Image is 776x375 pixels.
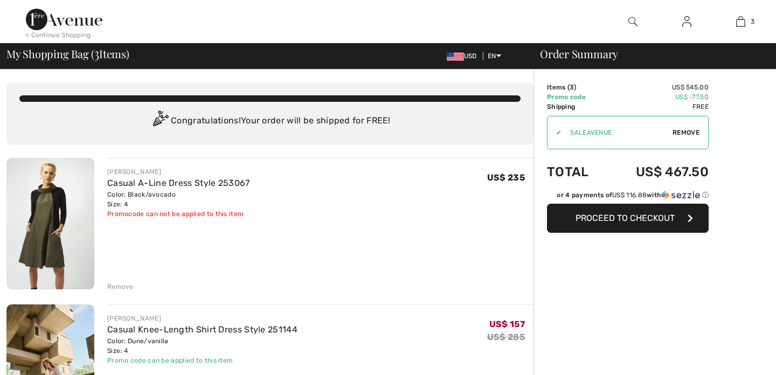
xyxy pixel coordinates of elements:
img: My Bag [736,15,745,28]
div: Promo code can be applied to this item [107,356,297,365]
a: Casual A-Line Dress Style 253067 [107,178,250,188]
div: Color: Black/avocado Size: 4 [107,190,250,209]
span: 3 [751,17,754,26]
td: US$ 467.50 [606,154,709,190]
span: My Shopping Bag ( Items) [6,48,129,59]
span: 3 [570,84,574,91]
a: Casual Knee-Length Shirt Dress Style 251144 [107,324,297,335]
td: Free [606,102,709,112]
span: Remove [673,128,699,137]
img: Sezzle [661,190,700,200]
span: US$ 116.88 [612,191,647,199]
span: 3 [94,46,99,60]
td: Shipping [547,102,606,112]
span: Proceed to Checkout [576,213,675,223]
span: US$ 235 [487,172,525,183]
div: < Continue Shopping [26,30,91,40]
div: Promocode can not be applied to this item [107,209,250,219]
img: 1ère Avenue [26,9,102,30]
div: [PERSON_NAME] [107,167,250,177]
s: US$ 285 [487,332,525,342]
div: or 4 payments of with [557,190,709,200]
img: Casual A-Line Dress Style 253067 [6,158,94,289]
span: US$ 157 [489,319,525,329]
td: Promo code [547,92,606,102]
input: Promo code [562,116,673,149]
span: USD [447,52,481,60]
span: EN [488,52,501,60]
img: Congratulation2.svg [149,110,171,132]
button: Proceed to Checkout [547,204,709,233]
td: US$ -77.50 [606,92,709,102]
div: Order Summary [527,48,770,59]
img: My Info [682,15,691,28]
a: Sign In [674,15,700,29]
div: [PERSON_NAME] [107,314,297,323]
td: Total [547,154,606,190]
td: Items ( ) [547,82,606,92]
img: search the website [628,15,638,28]
div: Remove [107,282,134,291]
td: US$ 545.00 [606,82,709,92]
div: Color: Dune/vanilla Size: 4 [107,336,297,356]
div: Congratulations! Your order will be shipped for FREE! [19,110,521,132]
div: or 4 payments ofUS$ 116.88withSezzle Click to learn more about Sezzle [547,190,709,204]
div: ✔ [548,128,562,137]
img: US Dollar [447,52,464,61]
a: 3 [714,15,767,28]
